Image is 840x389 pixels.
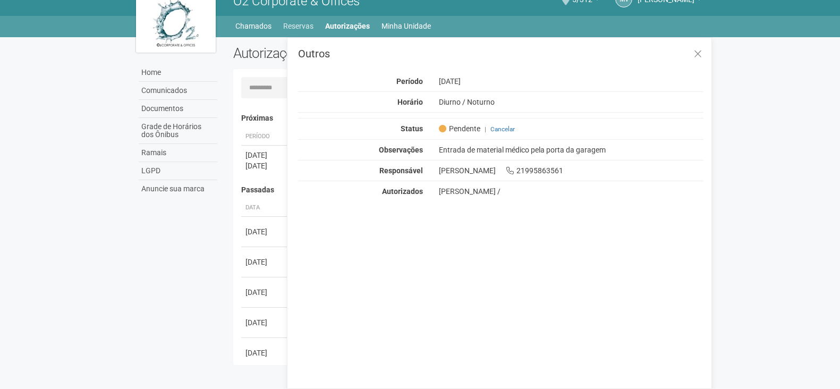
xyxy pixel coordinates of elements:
[241,128,289,146] th: Período
[139,82,217,100] a: Comunicados
[396,77,423,86] strong: Período
[139,180,217,198] a: Anuncie sua marca
[245,257,285,267] div: [DATE]
[283,19,313,33] a: Reservas
[241,199,289,217] th: Data
[241,114,697,122] h4: Próximas
[325,19,370,33] a: Autorizações
[139,144,217,162] a: Ramais
[235,19,271,33] a: Chamados
[401,124,423,133] strong: Status
[379,146,423,154] strong: Observações
[245,226,285,237] div: [DATE]
[245,287,285,298] div: [DATE]
[139,64,217,82] a: Home
[139,118,217,144] a: Grade de Horários dos Ônibus
[431,77,712,86] div: [DATE]
[379,166,423,175] strong: Responsável
[431,145,712,155] div: Entrada de material médico pela porta da garagem
[245,317,285,328] div: [DATE]
[298,48,703,59] h3: Outros
[241,186,697,194] h4: Passadas
[381,19,431,33] a: Minha Unidade
[490,125,515,133] a: Cancelar
[431,97,712,107] div: Diurno / Noturno
[397,98,423,106] strong: Horário
[245,348,285,358] div: [DATE]
[139,162,217,180] a: LGPD
[245,160,285,171] div: [DATE]
[485,125,486,133] span: |
[139,100,217,118] a: Documentos
[245,150,285,160] div: [DATE]
[382,187,423,196] strong: Autorizados
[439,124,480,133] span: Pendente
[431,166,712,175] div: [PERSON_NAME] 21995863561
[439,187,704,196] div: [PERSON_NAME] /
[233,45,461,61] h2: Autorizações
